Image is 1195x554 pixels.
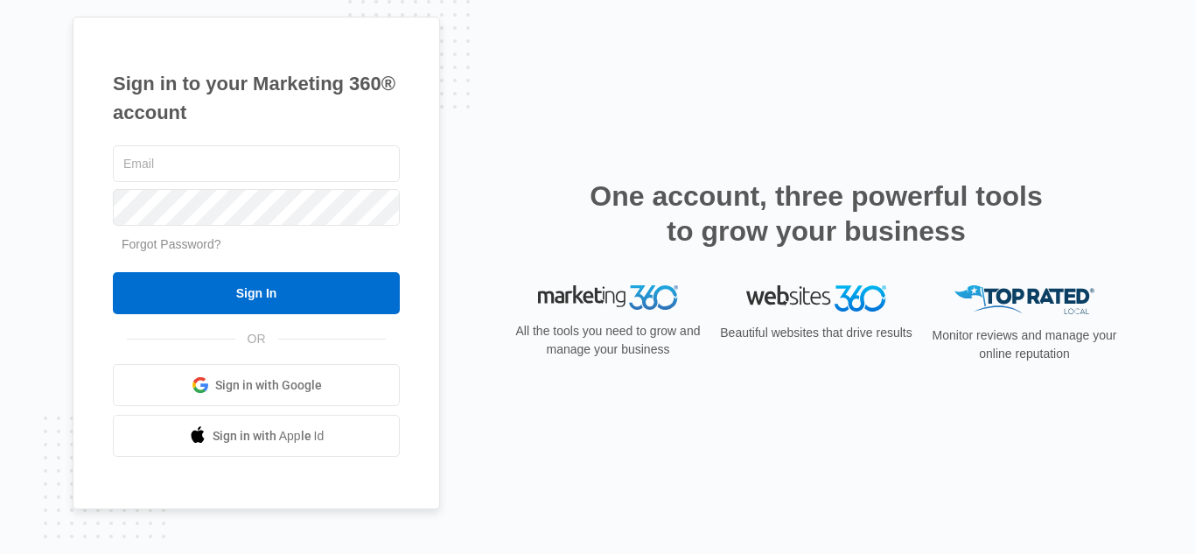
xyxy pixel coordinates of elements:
img: Websites 360 [746,285,886,311]
h1: Sign in to your Marketing 360® account [113,69,400,127]
span: OR [235,330,278,348]
span: Sign in with Google [215,376,322,395]
input: Sign In [113,272,400,314]
a: Sign in with Google [113,364,400,406]
p: Monitor reviews and manage your online reputation [926,326,1122,363]
img: Marketing 360 [538,285,678,310]
p: All the tools you need to grow and manage your business [510,322,706,359]
input: Email [113,145,400,182]
img: Top Rated Local [954,285,1094,314]
p: Beautiful websites that drive results [718,324,914,342]
span: Sign in with Apple Id [213,427,325,445]
a: Sign in with Apple Id [113,415,400,457]
h2: One account, three powerful tools to grow your business [584,179,1048,249]
a: Forgot Password? [122,237,221,251]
